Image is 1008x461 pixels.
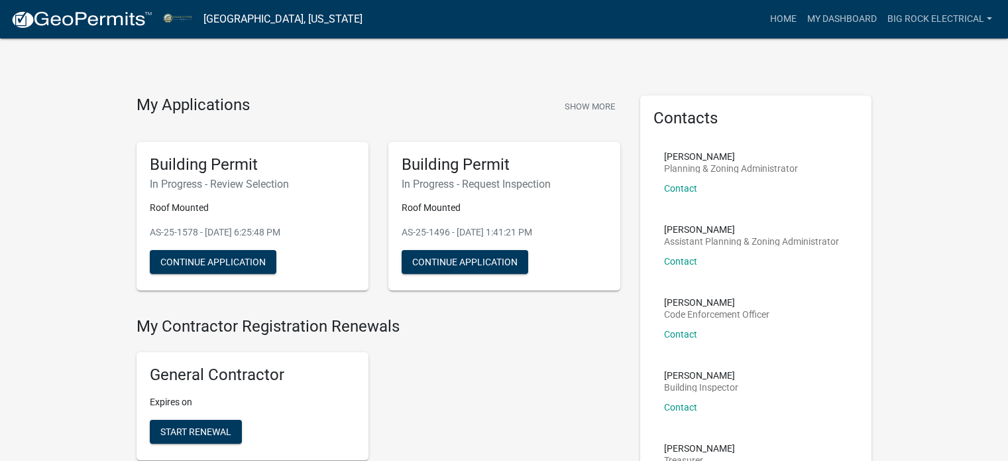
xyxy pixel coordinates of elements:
p: [PERSON_NAME] [664,225,839,234]
p: Code Enforcement Officer [664,310,769,319]
span: Start Renewal [160,427,231,437]
a: Big Rock Electrical [882,7,997,32]
a: [GEOGRAPHIC_DATA], [US_STATE] [203,8,363,31]
button: Show More [559,96,620,117]
p: [PERSON_NAME] [664,298,769,307]
h4: My Applications [137,96,250,115]
h6: In Progress - Review Selection [150,178,355,190]
a: Contact [664,329,697,340]
img: Miami County, Indiana [163,10,193,28]
p: [PERSON_NAME] [664,444,735,453]
p: AS-25-1578 - [DATE] 6:25:48 PM [150,226,355,239]
p: Planning & Zoning Administrator [664,164,798,173]
h5: Building Permit [402,155,607,174]
p: [PERSON_NAME] [664,152,798,161]
button: Continue Application [150,250,276,274]
h5: General Contractor [150,365,355,385]
button: Start Renewal [150,420,242,444]
a: Home [765,7,802,32]
a: My Dashboard [802,7,882,32]
p: Building Inspector [664,383,738,392]
button: Continue Application [402,250,528,274]
p: Roof Mounted [150,201,355,215]
h5: Building Permit [150,155,355,174]
h5: Contacts [653,109,859,128]
a: Contact [664,183,697,194]
p: [PERSON_NAME] [664,371,738,380]
h4: My Contractor Registration Renewals [137,317,620,336]
p: Assistant Planning & Zoning Administrator [664,237,839,246]
p: Roof Mounted [402,201,607,215]
p: Expires on [150,395,355,409]
h6: In Progress - Request Inspection [402,178,607,190]
p: AS-25-1496 - [DATE] 1:41:21 PM [402,226,607,239]
a: Contact [664,402,697,413]
a: Contact [664,256,697,267]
